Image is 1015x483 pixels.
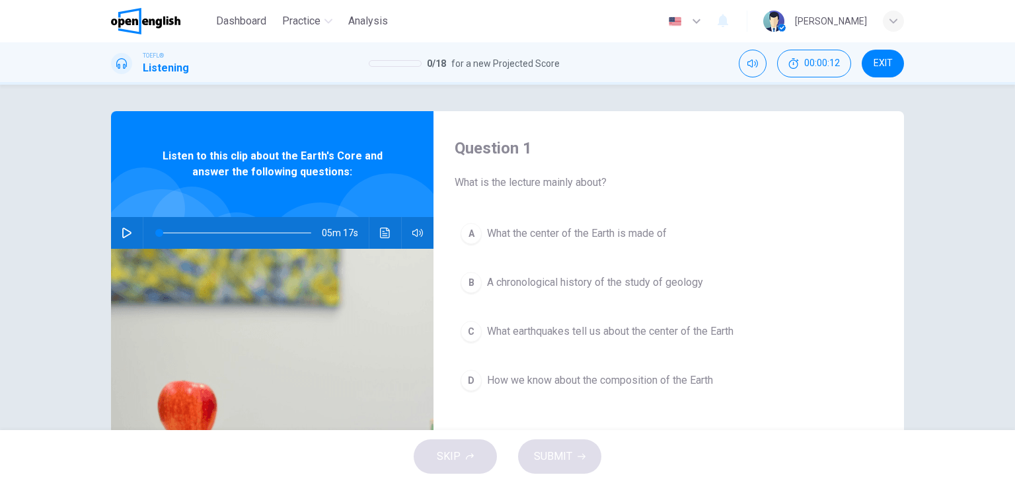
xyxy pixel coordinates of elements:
span: What earthquakes tell us about the center of the Earth [487,324,733,339]
span: for a new Projected Score [451,56,560,71]
img: en [667,17,683,26]
h1: Listening [143,60,189,76]
img: Profile picture [763,11,784,32]
a: OpenEnglish logo [111,8,211,34]
span: What the center of the Earth is made of [487,226,667,241]
button: Practice [277,9,338,33]
div: Hide [777,50,851,77]
span: EXIT [874,58,893,69]
span: 05m 17s [322,217,369,249]
span: TOEFL® [143,51,164,60]
button: Click to see the audio transcription [375,217,396,249]
button: BA chronological history of the study of geology [455,266,883,299]
span: How we know about the composition of the Earth [487,373,713,388]
span: 00:00:12 [804,58,840,69]
span: 0 / 18 [427,56,446,71]
img: OpenEnglish logo [111,8,180,34]
h4: Question 1 [455,138,883,159]
button: CWhat earthquakes tell us about the center of the Earth [455,315,883,348]
button: AWhat the center of the Earth is made of [455,217,883,250]
button: Analysis [343,9,393,33]
button: EXIT [862,50,904,77]
button: DHow we know about the composition of the Earth [455,364,883,397]
span: Practice [282,13,320,29]
div: [PERSON_NAME] [795,13,867,29]
span: Listen to this clip about the Earth's Core and answer the following questions: [154,148,391,180]
button: Dashboard [211,9,272,33]
div: Mute [739,50,767,77]
div: C [461,321,482,342]
span: Analysis [348,13,388,29]
div: A [461,223,482,244]
div: D [461,370,482,391]
button: 00:00:12 [777,50,851,77]
span: Dashboard [216,13,266,29]
div: B [461,272,482,293]
span: What is the lecture mainly about? [455,175,883,191]
span: A chronological history of the study of geology [487,275,703,290]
